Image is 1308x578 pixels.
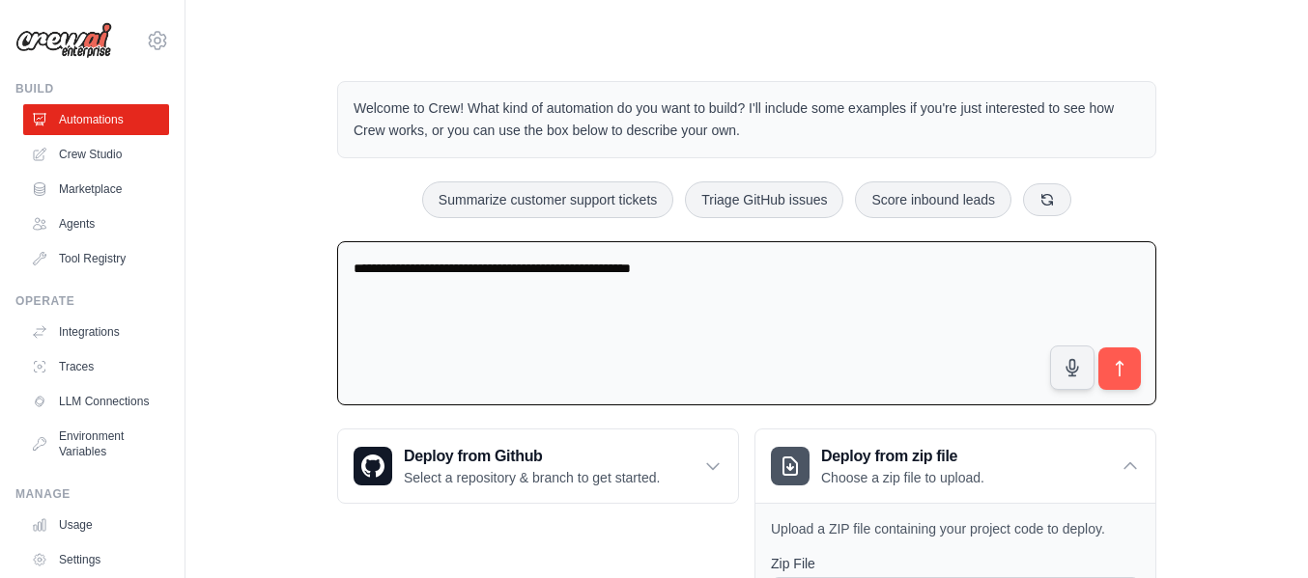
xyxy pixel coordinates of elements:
[23,351,169,382] a: Traces
[23,104,169,135] a: Automations
[855,181,1011,218] button: Score inbound leads
[771,519,1140,538] p: Upload a ZIP file containing your project code to deploy.
[821,445,984,468] h3: Deploy from zip file
[15,486,169,502] div: Manage
[422,181,673,218] button: Summarize customer support tickets
[404,445,660,468] h3: Deploy from Github
[404,468,660,487] p: Select a repository & branch to get started.
[771,554,1140,573] label: Zip File
[23,174,169,205] a: Marketplace
[23,317,169,347] a: Integrations
[23,139,169,170] a: Crew Studio
[23,421,169,467] a: Environment Variables
[23,544,169,575] a: Settings
[1211,485,1308,578] iframe: Chat Widget
[354,97,1140,142] p: Welcome to Crew! What kind of automation do you want to build? I'll include some examples if you'...
[23,386,169,417] a: LLM Connections
[15,81,169,96] div: Build
[15,293,169,309] div: Operate
[23,243,169,274] a: Tool Registry
[23,208,169,239] a: Agents
[685,181,843,218] button: Triage GitHub issues
[23,509,169,540] a: Usage
[15,22,112,59] img: Logo
[821,468,984,487] p: Choose a zip file to upload.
